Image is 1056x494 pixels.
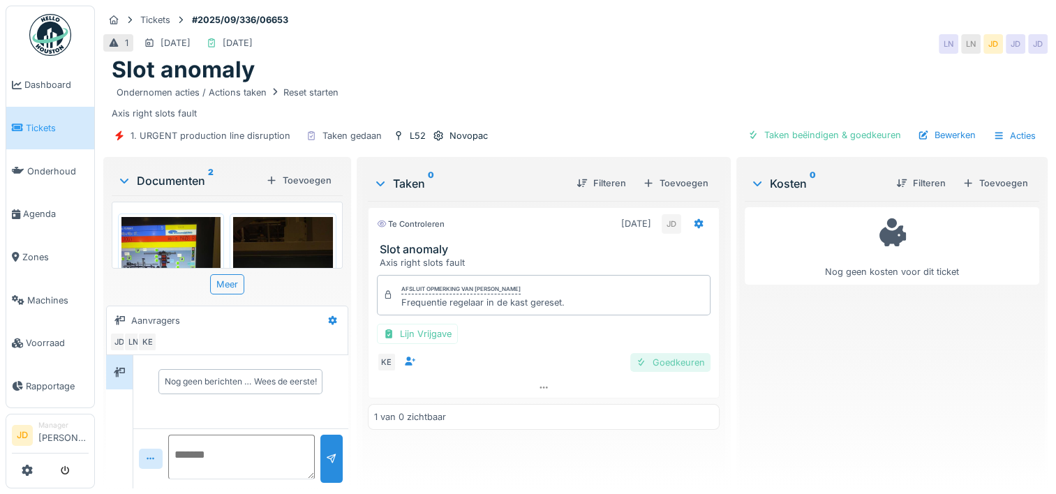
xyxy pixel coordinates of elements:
[140,13,170,27] div: Tickets
[27,165,89,178] span: Onderhoud
[208,172,214,189] sup: 2
[662,214,681,234] div: JD
[6,149,94,193] a: Onderhoud
[6,107,94,150] a: Tickets
[6,322,94,365] a: Voorraad
[137,332,157,352] div: KE
[377,218,445,230] div: Te controleren
[12,425,33,446] li: JD
[380,256,713,269] div: Axis right slots fault
[23,207,89,220] span: Agenda
[124,332,143,352] div: LN
[186,13,294,27] strong: #2025/09/336/06653
[891,174,951,193] div: Filteren
[1028,34,1048,54] div: JD
[961,34,981,54] div: LN
[571,174,632,193] div: Filteren
[131,314,180,327] div: Aanvragers
[957,174,1034,193] div: Toevoegen
[6,278,94,322] a: Machines
[165,375,316,388] div: Nog geen berichten … Wees de eerste!
[117,172,260,189] div: Documenten
[630,353,711,372] div: Goedkeuren
[377,352,396,372] div: KE
[112,57,255,83] h1: Slot anomaly
[380,243,713,256] h3: Slot anomaly
[401,285,521,294] div: Afsluit opmerking van [PERSON_NAME]
[125,36,128,50] div: 1
[223,36,253,50] div: [DATE]
[987,126,1042,146] div: Acties
[260,171,337,190] div: Toevoegen
[750,175,885,192] div: Kosten
[131,129,290,142] div: 1. URGENT production line disruption
[121,217,221,350] img: m0t9gpmc7kmnfa55zv3eka4991ll
[110,332,129,352] div: JD
[6,236,94,279] a: Zones
[29,14,71,56] img: Badge_color-CXgf-gQk.svg
[373,175,565,192] div: Taken
[117,86,339,99] div: Ondernomen acties / Actions taken Reset starten
[377,324,458,344] div: Lijn Vrijgave
[410,129,426,142] div: L52
[161,36,191,50] div: [DATE]
[754,214,1030,278] div: Nog geen kosten voor dit ticket
[742,126,907,144] div: Taken beëindigen & goedkeuren
[322,129,382,142] div: Taken gedaan
[12,420,89,454] a: JD Manager[PERSON_NAME]
[983,34,1003,54] div: JD
[6,63,94,107] a: Dashboard
[374,410,446,424] div: 1 van 0 zichtbaar
[449,129,488,142] div: Novopac
[401,296,565,309] div: Frequentie regelaar in de kast gereset.
[210,274,244,294] div: Meer
[939,34,958,54] div: LN
[6,193,94,236] a: Agenda
[26,121,89,135] span: Tickets
[24,78,89,91] span: Dashboard
[810,175,816,192] sup: 0
[38,420,89,450] li: [PERSON_NAME]
[233,217,332,350] img: wz85plt1xn0aleqtyvrcaynetfj2
[27,294,89,307] span: Machines
[22,250,89,264] span: Zones
[112,84,1039,120] div: Axis right slots fault
[621,217,651,230] div: [DATE]
[1006,34,1025,54] div: JD
[38,420,89,431] div: Manager
[26,380,89,393] span: Rapportage
[6,365,94,408] a: Rapportage
[26,336,89,350] span: Voorraad
[912,126,981,144] div: Bewerken
[428,175,434,192] sup: 0
[637,174,714,193] div: Toevoegen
